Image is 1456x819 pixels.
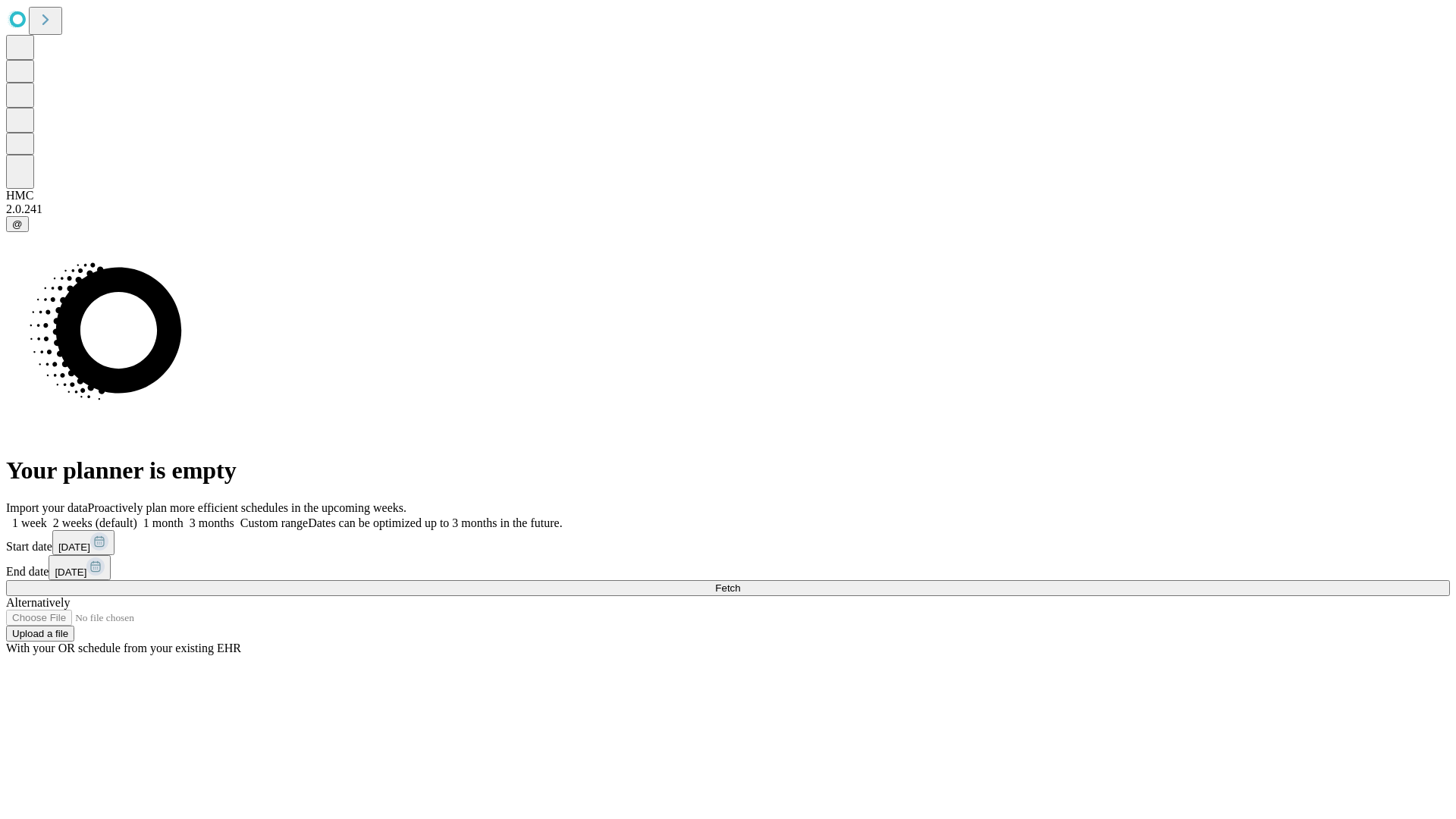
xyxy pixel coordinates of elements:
[12,516,47,529] span: 1 week
[55,566,86,578] span: [DATE]
[6,457,1450,485] h1: Your planner is empty
[6,202,1450,216] div: 2.0.241
[240,516,308,529] span: Custom range
[6,216,29,232] button: @
[6,555,1450,580] div: End date
[190,516,234,529] span: 3 months
[6,642,241,654] span: With your OR schedule from your existing EHR
[6,596,70,609] span: Alternatively
[52,530,115,555] button: [DATE]
[88,501,406,514] span: Proactively plan more efficient schedules in the upcoming weeks.
[12,218,23,230] span: @
[143,516,184,529] span: 1 month
[53,516,137,529] span: 2 weeks (default)
[6,580,1450,596] button: Fetch
[58,541,90,553] span: [DATE]
[308,516,562,529] span: Dates can be optimized up to 3 months in the future.
[715,582,740,594] span: Fetch
[6,501,88,514] span: Import your data
[6,189,1450,202] div: HMC
[6,530,1450,555] div: Start date
[49,555,111,580] button: [DATE]
[6,626,74,642] button: Upload a file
